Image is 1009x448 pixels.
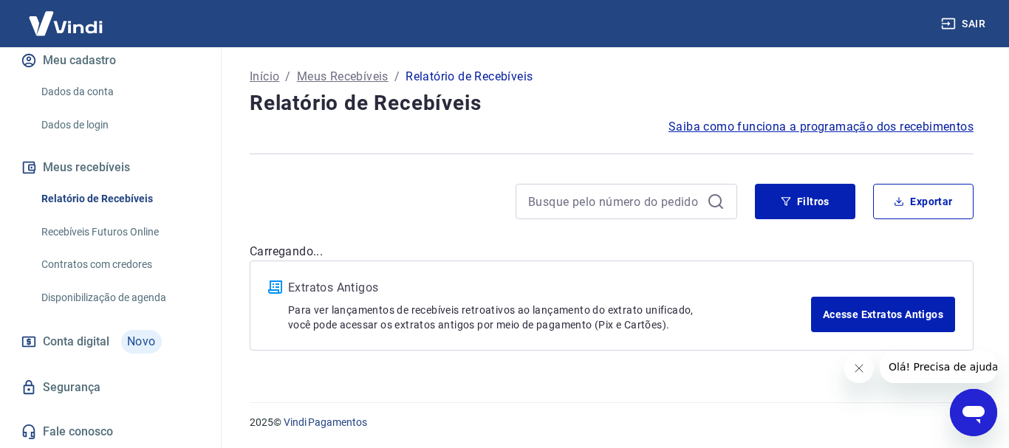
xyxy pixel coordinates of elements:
img: ícone [268,280,282,294]
a: Saiba como funciona a programação dos recebimentos [668,118,974,136]
a: Acesse Extratos Antigos [811,297,955,332]
iframe: Fechar mensagem [844,354,874,383]
h4: Relatório de Recebíveis [250,89,974,118]
button: Filtros [755,184,855,219]
button: Sair [938,10,991,38]
input: Busque pelo número do pedido [528,190,701,213]
a: Conta digitalNovo [18,324,203,359]
p: 2025 © [250,415,974,430]
img: Vindi [18,1,114,46]
a: Segurança [18,371,203,404]
a: Início [250,68,279,86]
a: Recebíveis Futuros Online [35,217,203,247]
span: Conta digital [43,331,109,352]
button: Exportar [873,184,974,219]
a: Contratos com credores [35,249,203,280]
a: Dados de login [35,110,203,140]
button: Meu cadastro [18,44,203,77]
iframe: Mensagem da empresa [880,351,997,383]
iframe: Botão para abrir a janela de mensagens [950,389,997,436]
p: Extratos Antigos [288,279,811,297]
p: / [285,68,290,86]
a: Dados da conta [35,77,203,107]
p: Relatório de Recebíveis [406,68,533,86]
a: Relatório de Recebíveis [35,184,203,214]
p: / [394,68,400,86]
a: Meus Recebíveis [297,68,389,86]
p: Para ver lançamentos de recebíveis retroativos ao lançamento do extrato unificado, você pode aces... [288,303,811,332]
a: Fale conosco [18,416,203,448]
span: Novo [121,330,162,354]
a: Vindi Pagamentos [284,416,367,428]
a: Disponibilização de agenda [35,283,203,313]
p: Carregando... [250,243,974,261]
span: Olá! Precisa de ajuda? [9,10,124,22]
button: Meus recebíveis [18,151,203,184]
